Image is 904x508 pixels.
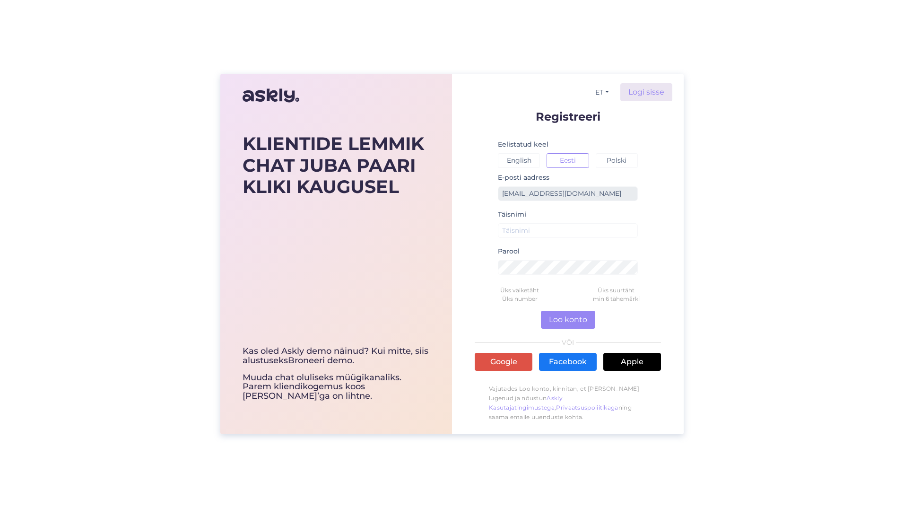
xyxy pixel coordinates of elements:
div: KLIENTIDE LEMMIK CHAT JUBA PAARI KLIKI KAUGUSEL [243,133,430,198]
div: min 6 tähemärki [568,295,664,303]
div: Muuda chat oluliseks müügikanaliks. Parem kliendikogemus koos [PERSON_NAME]’ga on lihtne. [243,347,430,401]
button: Polski [596,153,638,168]
a: Apple [603,353,661,371]
button: Loo konto [541,311,595,329]
input: Täisnimi [498,223,638,238]
div: Kas oled Askly demo näinud? Kui mitte, siis alustuseks . [243,347,430,366]
p: Registreeri [475,111,661,123]
div: Üks suurtäht [568,286,664,295]
a: Privaatsuspoliitikaga [556,404,618,411]
label: Eelistatud keel [498,140,548,149]
a: Logi sisse [620,83,672,101]
div: Üks number [471,295,568,303]
label: Parool [498,246,520,256]
a: Google [475,353,532,371]
a: Facebook [539,353,597,371]
button: Eesti [547,153,589,168]
div: Üks väiketäht [471,286,568,295]
button: English [498,153,540,168]
label: Täisnimi [498,210,526,219]
a: Broneeri demo [288,355,352,366]
p: Vajutades Loo konto, kinnitan, et [PERSON_NAME] lugenud ja nõustun , ning saama emaile uuenduste ... [475,379,661,427]
button: ET [591,86,613,99]
img: Askly [243,84,299,107]
input: Sisesta e-posti aadress [498,186,638,201]
span: VÕI [560,339,576,346]
label: E-posti aadress [498,173,549,183]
